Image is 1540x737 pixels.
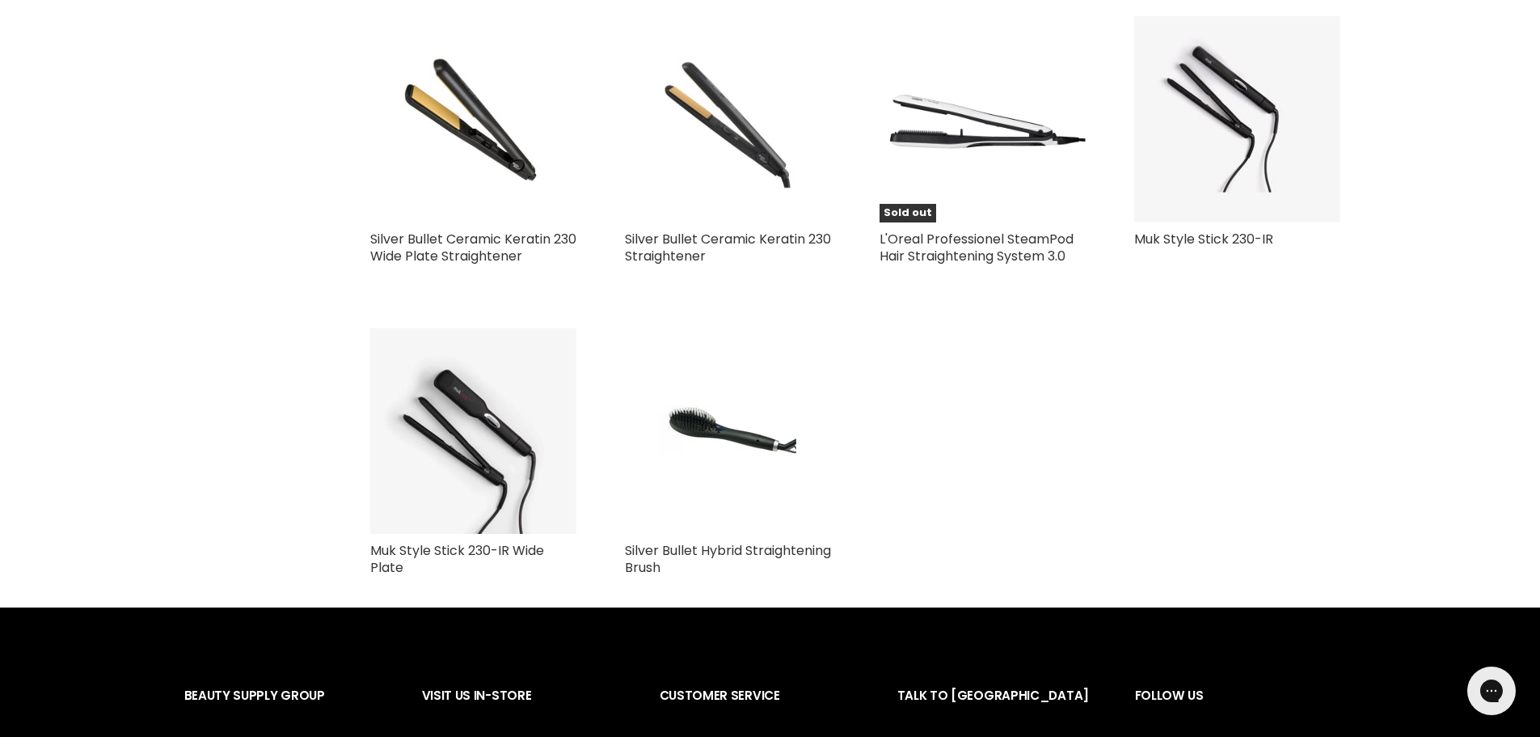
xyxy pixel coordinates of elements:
a: Muk Style Stick 230-IR Wide Plate [370,541,544,577]
a: Silver Bullet Hybrid Straightening Brush [625,541,831,577]
a: Silver Bullet Hybrid Straightening Brush [625,328,831,534]
iframe: Gorgias live chat messenger [1459,661,1524,721]
img: Silver Bullet Ceramic Keratin 230 Straightener [659,16,796,222]
a: Muk Style Stick 230-IR [1134,230,1273,248]
a: L'Oreal Professionel SteamPod Hair Straightening System 3.0 [880,230,1074,265]
img: Silver Bullet Hybrid Straightening Brush [659,328,796,534]
a: Silver Bullet Ceramic Keratin 230 Straightener [625,16,831,222]
img: L'Oreal Professionel SteamPod Hair Straightening System 3.0 [880,16,1086,222]
a: L'Oreal Professionel SteamPod Hair Straightening System 3.0Sold out [880,16,1086,222]
a: Silver Bullet Ceramic Keratin 230 Wide Plate Straightener [370,230,576,265]
img: Muk Style Stick 230-IR [1134,16,1340,222]
img: Muk Style Stick 230-IR Wide Plate [370,328,576,534]
span: Sold out [880,204,936,222]
a: Silver Bullet Ceramic Keratin 230 Straightener [625,230,831,265]
img: Silver Bullet Ceramic Keratin 230 Wide Plate Straightener [404,16,542,222]
a: Silver Bullet Ceramic Keratin 230 Wide Plate Straightener [370,16,576,222]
